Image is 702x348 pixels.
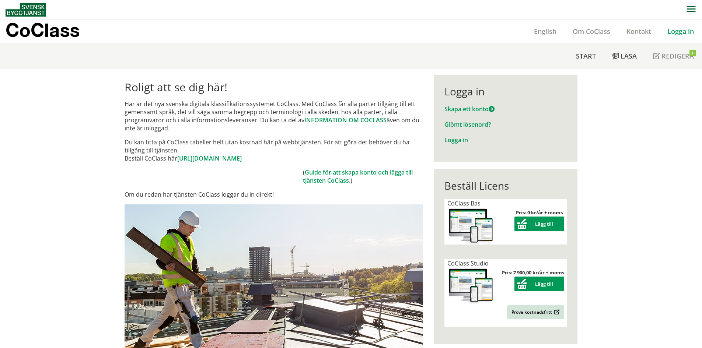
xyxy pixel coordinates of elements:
[447,267,495,305] img: coclass-license.jpg
[444,105,495,113] a: Skapa ett konto
[507,305,564,319] a: Prova kostnadsfritt
[177,154,242,162] a: [URL][DOMAIN_NAME]
[565,27,618,36] a: Om CoClass
[526,27,565,36] a: English
[125,138,423,162] p: Du kan titta på CoClass tabeller helt utan kostnad här på webbtjänsten. För att göra det behöver ...
[447,199,481,207] span: CoClass Bas
[6,20,95,43] a: CoClass
[576,52,596,60] span: Start
[447,207,495,245] img: coclass-license.jpg
[621,52,637,60] span: Läsa
[659,27,702,36] a: Logga in
[6,26,80,34] p: CoClass
[447,259,489,267] span: CoClass Studio
[568,43,604,69] a: Start
[6,3,46,17] img: Svensk Byggtjänst
[618,27,659,36] a: Kontakt
[125,190,423,198] p: Om du redan har tjänsten CoClass loggar du in direkt!
[514,217,564,231] button: Lägg till
[516,209,563,216] strong: Pris: 0 kr/år + moms
[444,179,567,192] div: Beställ Licens
[125,100,423,132] p: Här är det nya svenska digitala klassifikationssystemet CoClass. Med CoClass får alla parter till...
[604,43,645,69] a: Läsa
[502,269,564,276] strong: Pris: 7 900,00 kr/år + moms
[444,136,468,144] a: Logga in
[553,309,560,315] img: Outbound.png
[514,221,564,227] a: Lägg till
[514,277,564,291] button: Lägg till
[444,120,491,129] a: Glömt lösenord?
[444,85,567,98] div: Logga in
[304,116,387,124] a: INFORMATION OM COCLASS
[303,168,413,184] a: Guide för att skapa konto och lägga till tjänsten CoClass
[125,81,423,94] h1: Roligt att se dig här!
[514,281,564,287] a: Lägg till
[303,168,423,184] td: ( .)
